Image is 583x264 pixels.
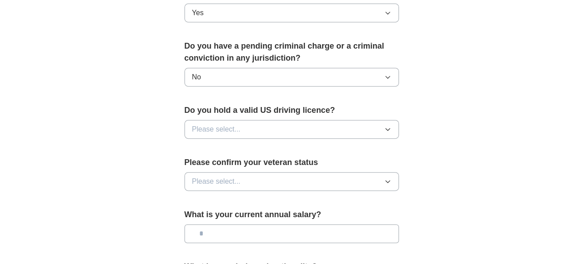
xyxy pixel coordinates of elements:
button: Yes [185,4,399,22]
label: Do you hold a valid US driving licence? [185,104,399,116]
button: No [185,68,399,87]
span: Yes [192,8,204,18]
span: Please select... [192,176,241,187]
button: Please select... [185,172,399,191]
label: Please confirm your veteran status [185,157,399,169]
label: Do you have a pending criminal charge or a criminal conviction in any jurisdiction? [185,40,399,64]
button: Please select... [185,120,399,139]
label: What is your current annual salary? [185,209,399,221]
span: No [192,72,201,82]
span: Please select... [192,124,241,135]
